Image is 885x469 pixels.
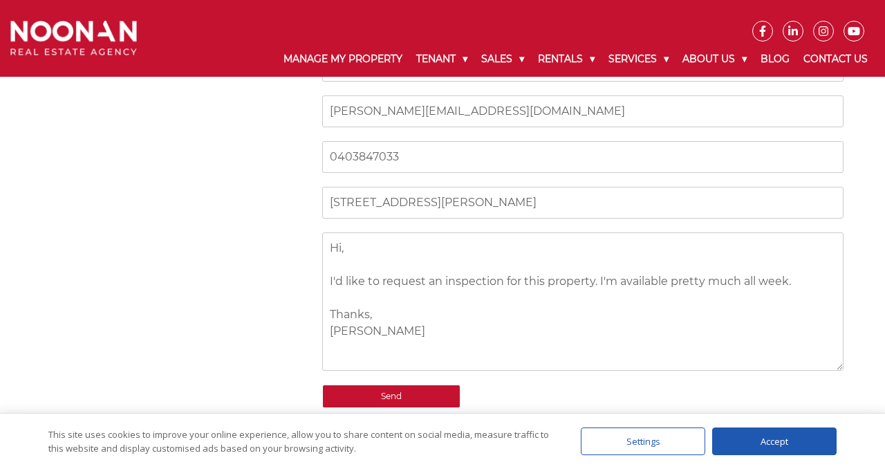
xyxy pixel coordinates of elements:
input: Send [322,385,460,408]
div: This site uses cookies to improve your online experience, allow you to share content on social me... [48,427,553,455]
input: Email Address [322,95,844,127]
a: Sales [474,42,531,77]
a: Tenant [409,42,474,77]
a: About Us [676,42,754,77]
a: Services [602,42,676,77]
a: Blog [754,42,796,77]
div: Settings [581,427,705,455]
form: Contact form [322,50,844,454]
a: Rentals [531,42,602,77]
input: Phone Number [322,141,844,173]
a: Manage My Property [277,42,409,77]
a: Contact Us [796,42,875,77]
img: Noonan Real Estate Agency [10,21,137,56]
div: Accept [712,427,837,455]
input: Property Address [322,187,844,219]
